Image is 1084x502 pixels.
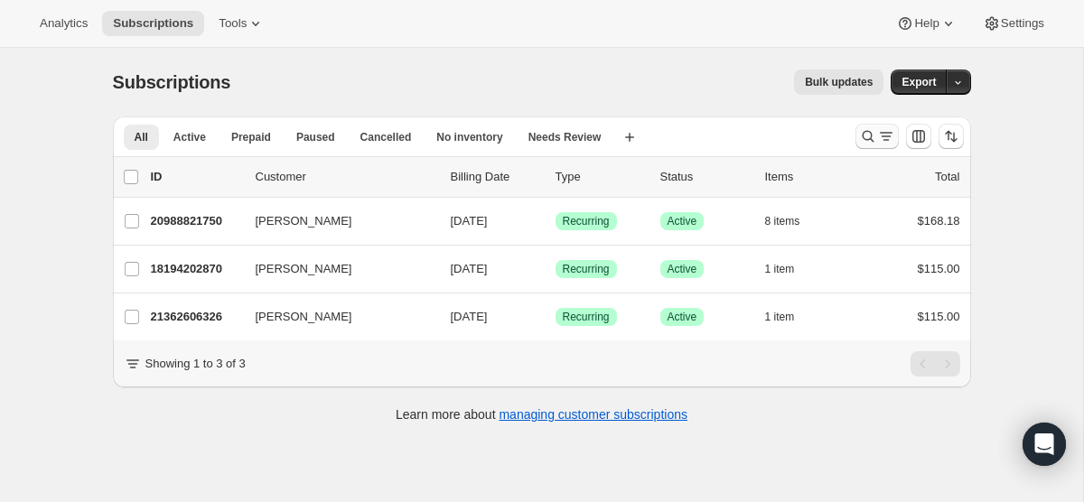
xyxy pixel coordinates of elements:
[794,70,883,95] button: Bulk updates
[451,168,541,186] p: Billing Date
[906,124,931,149] button: Customize table column order and visibility
[668,310,697,324] span: Active
[499,407,687,422] a: managing customer subscriptions
[151,209,960,234] div: 20988821750[PERSON_NAME][DATE]SuccessRecurringSuccessActive8 items$168.18
[1001,16,1044,31] span: Settings
[918,214,960,228] span: $168.18
[451,310,488,323] span: [DATE]
[231,130,271,144] span: Prepaid
[151,168,241,186] p: ID
[113,16,193,31] span: Subscriptions
[29,11,98,36] button: Analytics
[245,302,425,331] button: [PERSON_NAME]
[151,212,241,230] p: 20988821750
[765,168,855,186] div: Items
[1023,423,1066,466] div: Open Intercom Messenger
[256,260,352,278] span: [PERSON_NAME]
[668,262,697,276] span: Active
[256,212,352,230] span: [PERSON_NAME]
[113,72,231,92] span: Subscriptions
[885,11,967,36] button: Help
[918,310,960,323] span: $115.00
[245,255,425,284] button: [PERSON_NAME]
[563,214,610,228] span: Recurring
[151,304,960,330] div: 21362606326[PERSON_NAME][DATE]SuccessRecurringSuccessActive1 item$115.00
[972,11,1055,36] button: Settings
[668,214,697,228] span: Active
[219,16,247,31] span: Tools
[245,207,425,236] button: [PERSON_NAME]
[208,11,276,36] button: Tools
[765,310,795,324] span: 1 item
[765,304,815,330] button: 1 item
[765,214,800,228] span: 8 items
[145,355,246,373] p: Showing 1 to 3 of 3
[436,130,502,144] span: No inventory
[102,11,204,36] button: Subscriptions
[765,209,820,234] button: 8 items
[765,262,795,276] span: 1 item
[151,168,960,186] div: IDCustomerBilling DateTypeStatusItemsTotal
[135,130,148,144] span: All
[805,75,873,89] span: Bulk updates
[911,351,960,376] nav: Pagination
[891,70,947,95] button: Export
[855,124,899,149] button: Search and filter results
[914,16,939,31] span: Help
[902,75,936,89] span: Export
[396,405,687,423] p: Learn more about
[40,16,88,31] span: Analytics
[256,168,436,186] p: Customer
[556,168,646,186] div: Type
[151,308,241,326] p: 21362606326
[935,168,959,186] p: Total
[451,214,488,228] span: [DATE]
[256,308,352,326] span: [PERSON_NAME]
[151,260,241,278] p: 18194202870
[173,130,206,144] span: Active
[660,168,751,186] p: Status
[151,256,960,282] div: 18194202870[PERSON_NAME][DATE]SuccessRecurringSuccessActive1 item$115.00
[939,124,964,149] button: Sort the results
[528,130,602,144] span: Needs Review
[296,130,335,144] span: Paused
[360,130,412,144] span: Cancelled
[615,125,644,150] button: Create new view
[451,262,488,275] span: [DATE]
[563,262,610,276] span: Recurring
[563,310,610,324] span: Recurring
[918,262,960,275] span: $115.00
[765,256,815,282] button: 1 item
